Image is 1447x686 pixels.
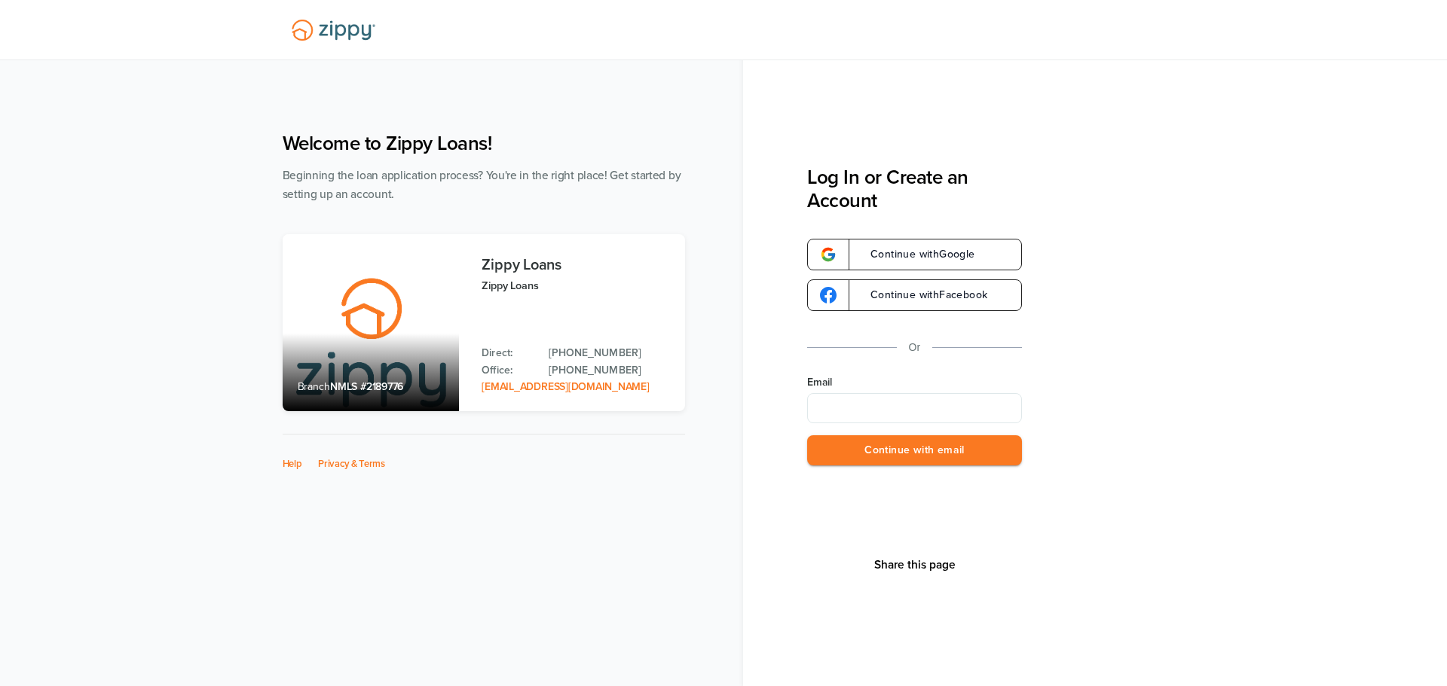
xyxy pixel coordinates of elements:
a: Email Address: zippyguide@zippymh.com [482,380,649,393]
span: NMLS #2189776 [330,380,403,393]
span: Continue with Facebook [855,290,987,300]
img: Lender Logo [283,13,384,47]
button: Continue with email [807,435,1022,466]
p: Direct: [482,345,534,361]
p: Or [909,338,921,357]
p: Zippy Loans [482,277,669,294]
span: Branch [298,380,331,393]
a: Help [283,458,302,470]
button: Share This Page [870,557,960,572]
a: google-logoContinue withGoogle [807,239,1022,270]
a: google-logoContinue withFacebook [807,279,1022,311]
img: google-logo [820,287,837,303]
span: Beginning the loan application process? You're in the right place! Get started by setting up an a... [283,169,681,201]
label: Email [807,375,1022,390]
h1: Welcome to Zippy Loans! [283,132,685,155]
span: Continue with Google [855,249,975,260]
img: google-logo [820,246,837,263]
a: Direct Phone: 512-975-2947 [549,345,669,361]
h3: Zippy Loans [482,257,669,273]
a: Office Phone: 512-975-2947 [549,362,669,379]
a: Privacy & Terms [318,458,385,470]
h3: Log In or Create an Account [807,166,1022,212]
input: Email Address [807,393,1022,423]
p: Office: [482,362,534,379]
